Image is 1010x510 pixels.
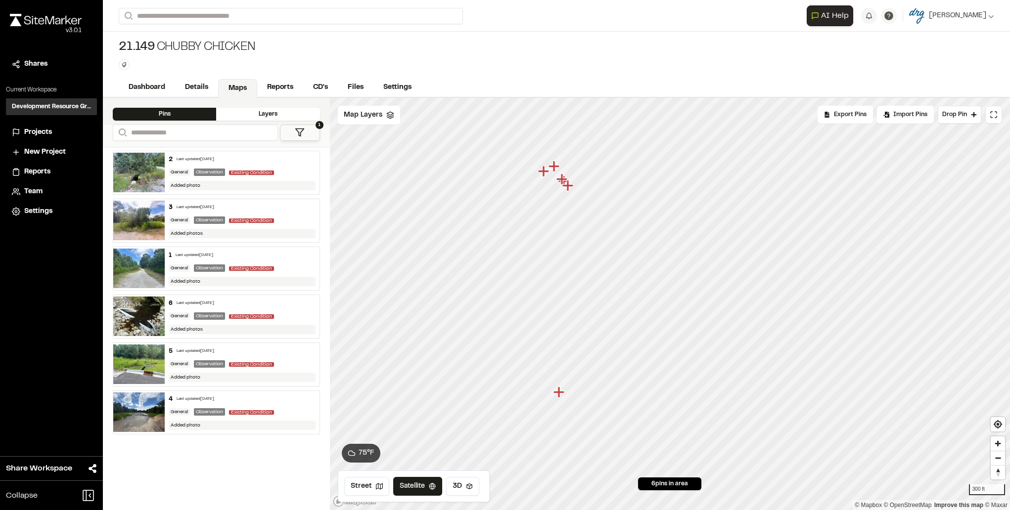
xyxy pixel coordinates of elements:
img: file [113,249,165,288]
button: Search [119,8,137,24]
img: file [113,297,165,336]
span: Drop Pin [942,110,967,119]
a: New Project [12,147,91,158]
div: Last updated [DATE] [177,396,214,402]
div: General [169,312,190,320]
a: Map feedback [934,502,983,509]
button: Satellite [393,477,442,496]
div: Observation [194,408,225,416]
div: Observation [194,169,225,176]
span: 21.149 [119,40,155,55]
img: file [113,201,165,240]
img: file [113,153,165,192]
div: Layers [216,108,320,121]
button: 1 [280,125,320,141]
div: Added photo [169,277,315,286]
div: 2 [169,155,173,164]
div: Chubby Chicken [119,40,256,55]
a: Mapbox logo [333,496,376,507]
div: Oh geez...please don't... [10,26,82,35]
div: Observation [194,360,225,368]
button: Zoom in [991,436,1005,451]
a: Settings [373,78,421,97]
a: Reports [257,78,303,97]
div: 5 [169,347,173,356]
div: Last updated [DATE] [177,300,214,306]
span: Share Workspace [6,463,72,474]
div: Added photo [169,421,315,430]
a: Dashboard [119,78,175,97]
div: Last updated [DATE] [176,253,213,258]
div: Added photo [169,181,315,190]
div: Observation [194,312,225,320]
div: 3 [169,203,173,212]
a: Maps [218,79,257,98]
div: Added photos [169,325,315,334]
div: Open AI Assistant [807,5,857,26]
span: Shares [24,59,47,70]
button: 3D [446,477,479,496]
div: 1 [169,251,172,260]
div: General [169,169,190,176]
a: Files [338,78,373,97]
span: New Project [24,147,66,158]
div: Added photo [169,373,315,382]
button: [PERSON_NAME] [909,8,994,24]
div: Last updated [DATE] [177,205,214,211]
span: 6 pins in area [651,479,688,488]
h3: Development Resource Group [12,102,91,111]
a: Shares [12,59,91,70]
span: Existing Condition [229,314,274,319]
div: Map marker [548,160,561,173]
a: Mapbox [855,502,882,509]
span: [PERSON_NAME] [929,10,986,21]
span: Zoom out [991,451,1005,465]
div: Map marker [538,165,551,178]
span: Settings [24,206,52,217]
span: Projects [24,127,52,138]
img: User [909,8,925,24]
button: Edit Tags [119,59,130,70]
a: Settings [12,206,91,217]
button: Reset bearing to north [991,465,1005,479]
span: Reports [24,167,50,177]
div: No pins available to export [818,106,873,124]
span: Team [24,186,43,197]
a: Team [12,186,91,197]
span: Map Layers [344,110,382,121]
span: 1 [316,121,323,129]
a: Maxar [985,502,1008,509]
span: Existing Condition [229,266,274,271]
button: Find my location [991,417,1005,431]
a: OpenStreetMap [884,502,932,509]
p: Current Workspace [6,85,97,94]
div: Map marker [562,179,575,192]
span: Import Pins [893,110,927,119]
a: CD's [303,78,338,97]
div: 4 [169,395,173,404]
span: 75 ° F [359,448,374,459]
div: Map marker [553,386,566,399]
button: Drop Pin [938,106,981,124]
button: Zoom out [991,451,1005,465]
div: Pins [113,108,216,121]
a: Reports [12,167,91,177]
a: Projects [12,127,91,138]
button: 75°F [342,444,380,463]
img: file [113,344,165,384]
span: Export Pins [834,110,867,119]
div: 6 [169,299,173,308]
span: Existing Condition [229,362,274,367]
div: 300 ft [969,484,1005,495]
button: Street [344,477,389,496]
div: General [169,360,190,368]
img: rebrand.png [10,14,82,26]
button: Search [113,125,131,141]
div: General [169,264,190,272]
div: Map marker [556,173,569,186]
div: Import Pins into your project [877,106,934,124]
div: Observation [194,216,225,224]
div: Last updated [DATE] [177,348,214,354]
